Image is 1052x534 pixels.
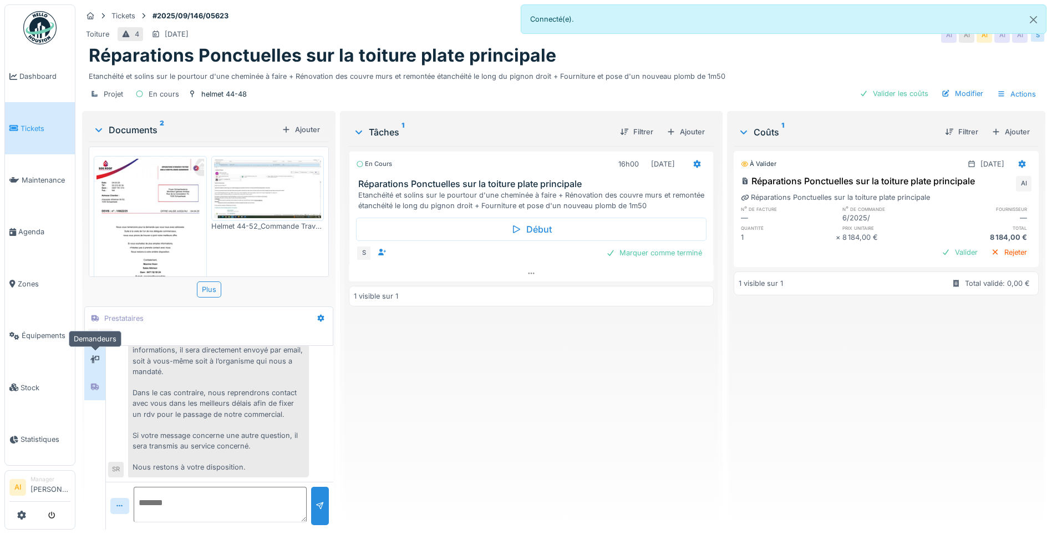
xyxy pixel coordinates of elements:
button: Close [1021,5,1046,34]
div: Total validé: 0,00 € [965,278,1030,289]
a: Dashboard [5,51,75,102]
div: Connecté(e). [521,4,1047,34]
div: Ajouter [662,124,709,139]
div: Marquer comme terminé [602,245,707,260]
div: 4 [135,29,139,39]
span: Zones [18,279,70,289]
div: 8 184,00 € [937,232,1031,243]
sup: 1 [402,125,404,139]
div: AI [1012,27,1028,43]
h6: n° de commande [842,205,937,213]
div: Réparations Ponctuelles sur la toiture plate principale [741,192,930,203]
h6: quantité [741,224,835,231]
div: — [937,213,1031,223]
div: helmet 44-48 [201,89,247,99]
a: Maintenance [5,154,75,206]
div: S [356,245,372,261]
div: SR [108,462,124,477]
span: Agenda [18,226,70,237]
div: Tâches [353,125,611,139]
div: S [98,328,114,343]
div: Plus [197,281,221,298]
div: × [836,232,843,243]
div: AI [1016,176,1031,192]
div: À valider [741,159,776,169]
a: Équipements [5,310,75,361]
h1: Réparations Ponctuelles sur la toiture plate principale [89,45,556,66]
a: Stock [5,361,75,413]
div: Ajouter [987,124,1034,139]
li: AI [9,479,26,496]
div: 1 visible sur 1 [354,291,398,301]
div: En cours [356,159,392,169]
a: Agenda [5,206,75,258]
div: Valider [937,245,982,260]
img: ii3lgyxjc1572dxgdqp7j1zzw12f [96,159,204,311]
h6: total [937,224,1031,231]
div: 1 visible sur 1 [739,278,783,289]
div: AI [959,27,974,43]
sup: 1 [781,125,784,139]
div: Toiture [86,29,109,39]
div: Projet [104,89,123,99]
h6: prix unitaire [842,224,937,231]
img: Badge_color-CXgf-gQk.svg [23,11,57,44]
div: En cours [149,89,179,99]
div: S [1030,27,1045,43]
div: — [741,213,835,223]
div: 8 184,00 € [842,232,937,243]
div: Demandeurs [69,331,121,347]
span: Stock [21,382,70,393]
div: Valider les coûts [855,86,933,101]
div: Prestataires [104,313,144,324]
strong: #2025/09/146/05623 [148,11,233,21]
span: Statistiques [21,434,70,445]
div: 6/2025/ [842,213,937,223]
div: Réparations Ponctuelles sur la toiture plate principale [741,174,975,188]
span: Tickets [21,123,70,134]
div: Coûts [738,125,936,139]
span: Maintenance [22,175,70,185]
a: Statistiques [5,414,75,465]
a: Zones [5,258,75,310]
div: Etanchéité et solins sur le pourtour d'une cheminée à faire + Rénovation des couvre murs et remon... [358,190,709,211]
h6: n° de facture [741,205,835,213]
div: Etanchéité et solins sur le pourtour d'une cheminée à faire + Rénovation des couvre murs et remon... [89,67,1039,82]
div: Manager [31,475,70,483]
div: [DATE] [980,159,1004,169]
div: Filtrer [616,124,658,139]
sup: 2 [160,123,164,137]
h3: Réparations Ponctuelles sur la toiture plate principale [358,179,709,189]
div: Documents [93,123,277,137]
div: 1 [741,232,835,243]
span: Équipements [22,330,70,341]
div: [DATE] [165,29,189,39]
li: [PERSON_NAME] [31,475,70,499]
span: Dashboard [19,71,70,82]
div: AI [941,27,957,43]
div: [DATE] [651,159,675,169]
div: Actions [992,86,1041,102]
div: Filtrer [941,124,983,139]
div: Modifier [937,86,988,101]
a: Tickets [5,102,75,154]
div: Début [356,218,707,241]
div: Helmet 44-52_Commande Travaux Travaux Toiture Ponctuels_[DATE].JPG [211,221,324,231]
h6: fournisseur [937,205,1031,213]
div: AI [87,328,103,343]
div: AI [977,27,992,43]
div: Rejeter [987,245,1031,260]
div: 16h00 [618,159,639,169]
div: Tickets [111,11,135,21]
div: Ajouter [277,122,324,137]
div: AI [994,27,1010,43]
img: 0b1a6mk3g6rcgxq3o3z4e7wkzt2d [214,159,322,218]
a: AI Manager[PERSON_NAME] [9,475,70,502]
